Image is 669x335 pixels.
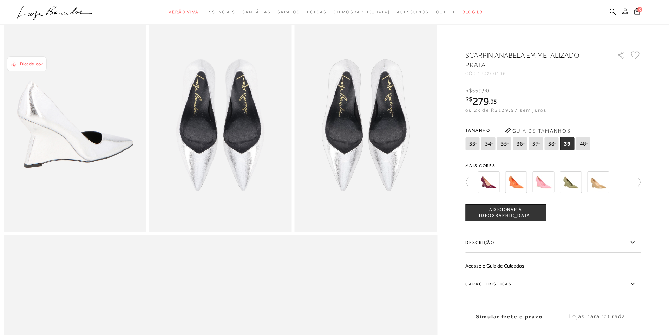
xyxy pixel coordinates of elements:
[436,9,455,14] span: Outlet
[497,137,511,150] span: 35
[560,171,582,193] img: SCARPIN ANABELA EM COURO VERDE OLIVA
[465,307,553,326] label: Simular frete e prazo
[465,96,472,102] i: R$
[169,6,199,19] a: noSubCategoriesText
[20,61,43,66] span: Dica de look
[277,6,300,19] a: noSubCategoriesText
[478,171,499,193] img: SCARPIN ANABELA EM COURO VERNIZ MARSALA
[397,9,429,14] span: Acessórios
[465,274,641,294] label: Características
[553,307,641,326] label: Lojas para retirada
[463,6,483,19] a: BLOG LB
[465,71,606,76] div: CÓD:
[465,88,472,94] i: R$
[397,6,429,19] a: noSubCategoriesText
[513,137,527,150] span: 36
[489,98,497,105] i: ,
[529,137,543,150] span: 37
[333,6,390,19] a: noSubCategoriesText
[465,204,546,221] button: ADICIONAR À [GEOGRAPHIC_DATA]
[465,125,592,136] span: Tamanho
[483,88,489,94] span: 90
[532,171,554,193] img: SCARPIN ANABELA EM COURO ROSA CEREJEIRA
[206,9,235,14] span: Essenciais
[481,137,495,150] span: 34
[149,18,291,232] img: image
[465,107,546,113] span: ou 2x de R$139,97 sem juros
[242,9,270,14] span: Sandálias
[490,98,497,105] span: 95
[295,18,437,232] img: image
[465,137,479,150] span: 33
[436,6,455,19] a: noSubCategoriesText
[206,6,235,19] a: noSubCategoriesText
[472,95,489,108] span: 279
[465,163,641,168] span: Mais cores
[632,8,642,17] button: 0
[333,9,390,14] span: [DEMOGRAPHIC_DATA]
[465,232,641,253] label: Descrição
[560,137,574,150] span: 39
[503,125,573,136] button: Guia de Tamanhos
[637,7,642,12] span: 0
[465,50,597,70] h1: SCARPIN ANABELA EM METALIZADO PRATA
[472,88,481,94] span: 559
[576,137,590,150] span: 40
[544,137,558,150] span: 38
[466,207,546,219] span: ADICIONAR À [GEOGRAPHIC_DATA]
[505,171,527,193] img: SCARPIN ANABELA EM COURO LARANJA SUNSET
[482,88,490,94] i: ,
[242,6,270,19] a: noSubCategoriesText
[307,9,327,14] span: Bolsas
[465,263,524,269] a: Acesse o Guia de Cuidados
[307,6,327,19] a: noSubCategoriesText
[478,71,506,76] span: 134200106
[4,18,146,232] img: image
[587,171,609,193] img: SCARPIN ANABELA EM COURO VERNIZ BEGE ARGILA
[169,9,199,14] span: Verão Viva
[463,9,483,14] span: BLOG LB
[277,9,300,14] span: Sapatos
